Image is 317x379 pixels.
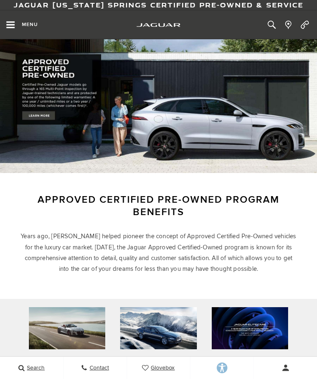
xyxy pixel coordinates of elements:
span: Search [25,365,45,372]
a: Jaguar [US_STATE] Springs Certified Pre-Owned & Service [14,0,303,9]
h3: Approved Certified Pre-Owned Program Benefits [20,194,297,218]
span: Menu [22,21,38,28]
p: Years ago, [PERSON_NAME] helped pioneer the concept of Approved Certified Pre-Owned vehicles for ... [20,231,297,274]
button: Open the inventory search [263,10,280,39]
a: Glovebox [127,357,191,379]
span: Contact [88,365,109,372]
span: Glovebox [149,365,175,372]
a: jaguar [137,21,180,28]
img: Jaguar [137,23,180,27]
button: user-profile-menu [254,358,317,378]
